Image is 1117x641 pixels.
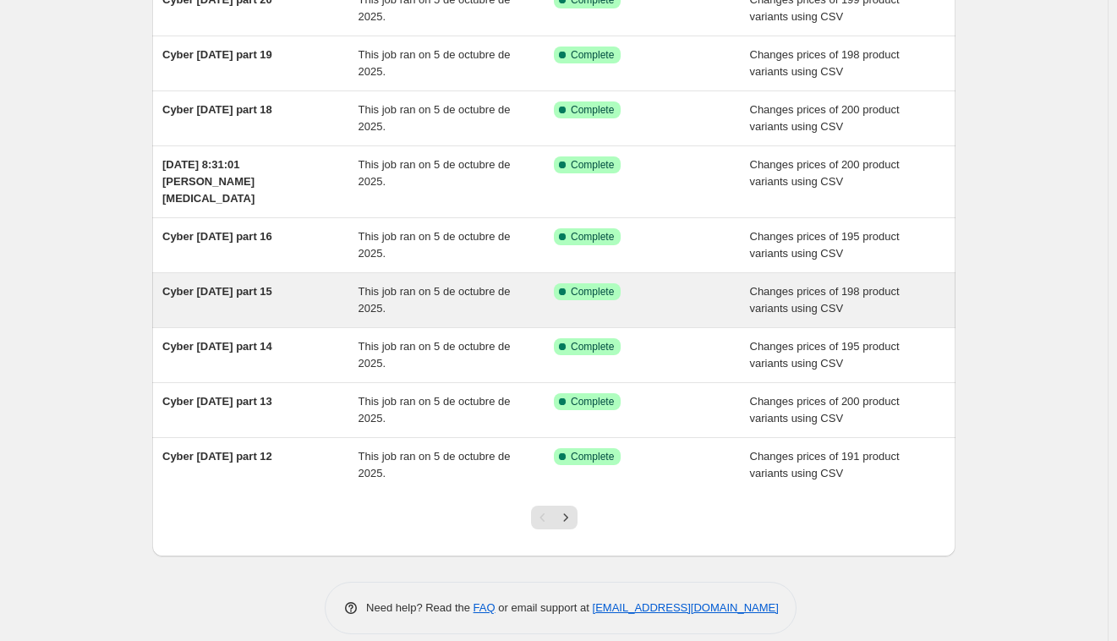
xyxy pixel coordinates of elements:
span: Cyber [DATE] part 16 [162,230,272,243]
span: This job ran on 5 de octubre de 2025. [359,230,511,260]
span: Cyber [DATE] part 13 [162,395,272,408]
span: Cyber [DATE] part 15 [162,285,272,298]
span: Complete [571,285,614,299]
span: Complete [571,158,614,172]
span: Complete [571,450,614,463]
span: This job ran on 5 de octubre de 2025. [359,48,511,78]
span: Complete [571,48,614,62]
span: Changes prices of 198 product variants using CSV [750,285,900,315]
span: Changes prices of 200 product variants using CSV [750,395,900,425]
span: Complete [571,395,614,408]
span: Complete [571,230,614,244]
span: Complete [571,103,614,117]
span: This job ran on 5 de octubre de 2025. [359,395,511,425]
nav: Pagination [531,506,578,529]
a: FAQ [474,601,496,614]
span: Changes prices of 195 product variants using CSV [750,230,900,260]
span: Changes prices of 191 product variants using CSV [750,450,900,479]
span: This job ran on 5 de octubre de 2025. [359,450,511,479]
span: Changes prices of 200 product variants using CSV [750,158,900,188]
span: Changes prices of 200 product variants using CSV [750,103,900,133]
span: This job ran on 5 de octubre de 2025. [359,285,511,315]
span: or email support at [496,601,593,614]
span: This job ran on 5 de octubre de 2025. [359,158,511,188]
span: This job ran on 5 de octubre de 2025. [359,103,511,133]
a: [EMAIL_ADDRESS][DOMAIN_NAME] [593,601,779,614]
span: Cyber [DATE] part 12 [162,450,272,463]
span: Complete [571,340,614,353]
span: Need help? Read the [366,601,474,614]
span: Cyber [DATE] part 14 [162,340,272,353]
span: Changes prices of 195 product variants using CSV [750,340,900,370]
span: Cyber [DATE] part 19 [162,48,272,61]
button: Next [554,506,578,529]
span: Changes prices of 198 product variants using CSV [750,48,900,78]
span: This job ran on 5 de octubre de 2025. [359,340,511,370]
span: [DATE] 8:31:01 [PERSON_NAME] [MEDICAL_DATA] [162,158,255,205]
span: Cyber [DATE] part 18 [162,103,272,116]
